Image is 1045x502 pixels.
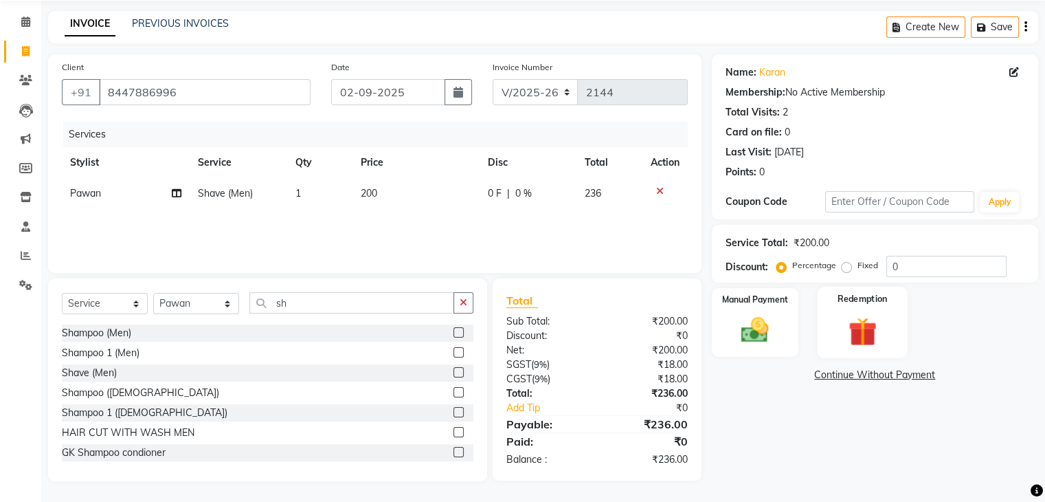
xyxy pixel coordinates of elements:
[774,145,804,160] div: [DATE]
[62,61,84,74] label: Client
[597,416,698,433] div: ₹236.00
[597,314,698,329] div: ₹200.00
[726,195,825,209] div: Coupon Code
[249,292,454,314] input: Search or Scan
[715,368,1035,382] a: Continue Without Payment
[576,147,642,178] th: Total
[726,85,1024,100] div: No Active Membership
[496,416,597,433] div: Payable:
[726,105,780,120] div: Total Visits:
[62,346,139,360] div: Shampoo 1 (Men)
[493,61,552,74] label: Invoice Number
[361,187,377,199] span: 200
[62,147,190,178] th: Stylist
[496,386,597,401] div: Total:
[198,187,253,199] span: Shave (Men)
[825,191,975,212] input: Enter Offer / Coupon Code
[971,17,1019,38] button: Save
[496,343,597,358] div: Net:
[62,326,131,340] div: Shampoo (Men)
[507,186,510,201] span: |
[287,147,352,178] th: Qty
[488,186,502,201] span: 0 F
[597,358,698,372] div: ₹18.00
[496,452,597,467] div: Balance :
[732,314,777,346] img: _cash.svg
[65,12,115,36] a: INVOICE
[597,433,698,450] div: ₹0
[496,433,597,450] div: Paid:
[506,373,532,385] span: CGST
[726,125,782,140] div: Card on file:
[838,292,887,305] label: Redemption
[794,236,829,250] div: ₹200.00
[726,85,785,100] div: Membership:
[62,79,100,105] button: +91
[726,65,756,80] div: Name:
[614,401,697,415] div: ₹0
[70,187,101,199] span: Pawan
[597,343,698,358] div: ₹200.00
[132,17,229,30] a: PREVIOUS INVOICES
[496,358,597,372] div: ( )
[597,386,698,401] div: ₹236.00
[352,147,480,178] th: Price
[496,372,597,386] div: ( )
[597,329,698,343] div: ₹0
[190,147,287,178] th: Service
[506,294,538,308] span: Total
[759,65,785,80] a: Karan
[597,452,698,467] div: ₹236.00
[792,259,836,272] label: Percentage
[506,358,531,371] span: SGST
[515,186,532,201] span: 0 %
[99,79,311,105] input: Search by Name/Mobile/Email/Code
[857,259,878,272] label: Fixed
[534,359,547,370] span: 9%
[496,329,597,343] div: Discount:
[496,401,614,415] a: Add Tip
[726,165,756,179] div: Points:
[62,386,219,400] div: Shampoo ([DEMOGRAPHIC_DATA])
[62,426,194,440] div: HAIR CUT WITH WASH MEN
[726,236,788,250] div: Service Total:
[63,122,698,147] div: Services
[642,147,688,178] th: Action
[62,366,117,380] div: Shave (Men)
[980,192,1019,212] button: Apply
[62,446,166,460] div: GK Shampoo condioner
[886,17,965,38] button: Create New
[785,125,790,140] div: 0
[597,372,698,386] div: ₹18.00
[535,373,548,384] span: 9%
[480,147,576,178] th: Disc
[759,165,765,179] div: 0
[839,314,885,349] img: _gift.svg
[295,187,301,199] span: 1
[496,314,597,329] div: Sub Total:
[726,145,772,160] div: Last Visit:
[585,187,601,199] span: 236
[722,294,788,306] label: Manual Payment
[783,105,788,120] div: 2
[62,406,227,420] div: Shampoo 1 ([DEMOGRAPHIC_DATA])
[331,61,350,74] label: Date
[726,260,768,274] div: Discount:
